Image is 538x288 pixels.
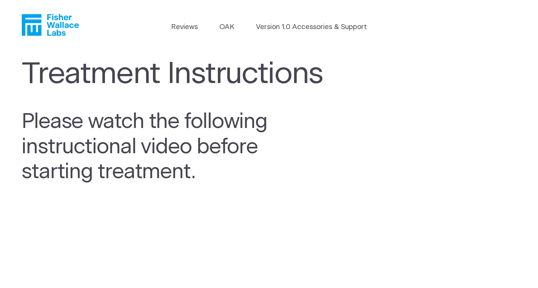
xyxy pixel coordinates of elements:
[22,109,301,185] h2: Please watch the following instructional video before starting treatment.
[22,14,79,36] a: Fisher Wallace
[256,22,367,32] a: Version 1.0 Accessories & Support
[219,22,234,32] a: OAK
[171,22,198,32] a: Reviews
[22,57,336,92] h1: Treatment Instructions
